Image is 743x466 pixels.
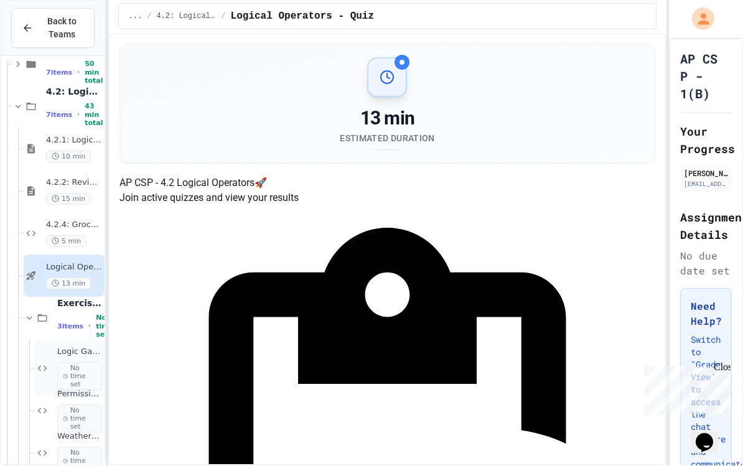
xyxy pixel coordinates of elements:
span: No time set [57,405,102,434]
div: [EMAIL_ADDRESS][DOMAIN_NAME] [684,180,728,189]
span: 15 min [46,193,91,205]
span: 43 min total [85,103,103,128]
div: Chat with us now!Close [5,5,86,79]
div: My Account [679,5,717,34]
iframe: chat widget [691,416,731,454]
span: 5 min [46,236,86,248]
span: Back to Teams [40,16,84,42]
span: 7 items [46,69,72,77]
span: • [88,322,91,332]
span: Exercises [57,298,102,309]
span: • [77,110,80,120]
span: 4.2: Logical Operators [156,12,216,22]
span: 4.2.2: Review - Logical Operators [46,178,102,189]
div: Estimated Duration [340,133,434,145]
span: 4.2.1: Logical Operators [46,136,102,146]
span: 4.2: Logical Operators [46,86,102,98]
span: • [77,68,80,78]
h3: Need Help? [691,299,721,329]
span: 3 items [57,323,83,331]
p: Join active quizzes and view your results [119,191,656,206]
div: No due date set [680,249,732,279]
span: ... [129,12,143,22]
span: 7 items [46,111,72,119]
iframe: chat widget [640,362,731,415]
span: / [221,12,225,22]
h4: AP CSP - 4.2 Logical Operators 🚀 [119,176,656,191]
span: Logic Gate Repair [57,347,102,358]
div: 13 min [340,108,434,130]
h2: Assignment Details [680,209,732,244]
span: Logical Operators - Quiz [46,263,102,273]
span: Permission Checker [57,389,102,400]
span: 50 min total [85,60,103,85]
h1: AP CS P - 1(B) [680,50,732,103]
span: No time set [57,363,102,391]
span: / [147,12,151,22]
span: Weather Conditions Checker [57,432,102,442]
span: Logical Operators - Quiz [231,9,374,24]
span: 13 min [46,278,91,290]
h2: Your Progress [680,123,732,158]
span: No time set [96,314,113,339]
span: 10 min [46,151,91,163]
span: 4.2.4: Grocery List [46,220,102,231]
div: [PERSON_NAME] [684,168,728,179]
button: Back to Teams [11,9,95,49]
